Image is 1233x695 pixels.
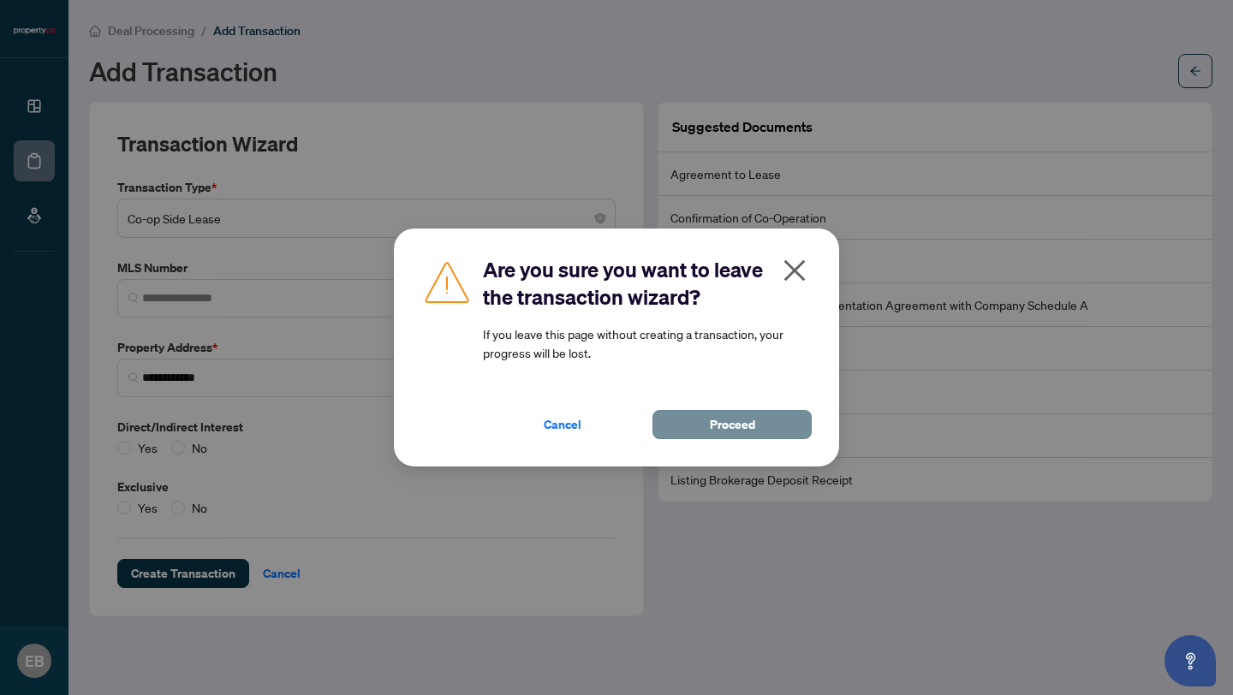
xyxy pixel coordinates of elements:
span: close [781,257,808,284]
span: Cancel [544,411,581,438]
button: Proceed [652,410,812,439]
button: Cancel [483,410,642,439]
h2: Are you sure you want to leave the transaction wizard? [483,256,812,311]
article: If you leave this page without creating a transaction, your progress will be lost. [483,324,812,362]
span: Proceed [710,411,755,438]
button: Open asap [1164,635,1216,686]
